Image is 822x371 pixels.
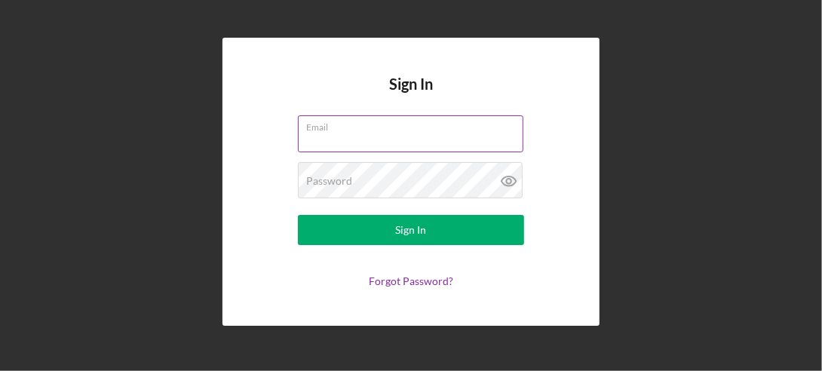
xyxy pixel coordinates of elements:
[298,215,524,245] button: Sign In
[396,215,427,245] div: Sign In
[389,75,433,115] h4: Sign In
[306,175,352,187] label: Password
[306,116,523,133] label: Email
[369,274,453,287] a: Forgot Password?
